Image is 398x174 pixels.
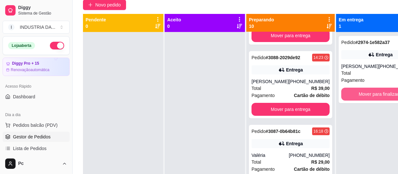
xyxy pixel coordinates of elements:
[13,145,47,152] span: Lista de Pedidos
[3,3,70,18] a: DiggySistema de Gestão
[249,23,274,29] p: 10
[339,16,363,23] p: Em entrega
[13,122,58,128] span: Pedidos balcão (PDV)
[356,40,390,45] strong: # 2974-1e582a37
[3,58,70,76] a: Diggy Pro + 15Renovaçãoautomática
[12,61,39,66] article: Diggy Pro + 15
[289,78,330,85] div: [PHONE_NUMBER]
[20,24,55,30] div: INDUSTRIA DA ...
[252,55,266,60] span: Pedido
[252,129,266,134] span: Pedido
[13,134,51,140] span: Gestor de Pedidos
[86,16,106,23] p: Pendente
[311,159,330,165] strong: R$ 29,00
[252,29,330,42] button: Mover para entrega
[376,51,393,58] div: Entrega
[88,3,93,7] span: plus
[311,86,330,91] strong: R$ 39,00
[3,21,70,34] button: Select a team
[11,67,49,72] article: Renovação automática
[341,40,356,45] span: Pedido
[86,23,106,29] p: 0
[286,67,303,73] div: Entrega
[8,24,15,30] span: I
[13,93,35,100] span: Dashboard
[249,16,274,23] p: Preparando
[50,42,64,49] button: Alterar Status
[18,5,67,11] span: Diggy
[3,120,70,130] button: Pedidos balcão (PDV)
[3,143,70,154] a: Lista de Pedidos
[266,55,300,60] strong: # 3088-2029de92
[167,23,181,29] p: 0
[3,132,70,142] a: Gestor de Pedidos
[341,77,365,84] span: Pagamento
[252,166,275,173] span: Pagamento
[252,152,289,158] div: Valéria
[18,11,67,16] span: Sistema de Gestão
[167,16,181,23] p: Aceito
[18,161,59,167] span: Pc
[341,63,379,70] div: [PERSON_NAME]
[286,140,303,147] div: Entrega
[294,167,330,172] strong: Cartão de débito
[252,103,330,116] button: Mover para entrega
[252,78,289,85] div: [PERSON_NAME]
[95,1,121,8] span: Novo pedido
[3,92,70,102] a: Dashboard
[3,81,70,92] div: Acesso Rápido
[289,152,330,158] div: [PHONE_NUMBER]
[313,55,323,60] div: 14:23
[341,70,351,77] span: Total
[266,129,300,134] strong: # 3087-0b64b81c
[339,23,363,29] p: 1
[252,158,261,166] span: Total
[3,156,70,171] button: Pc
[294,93,330,98] strong: Cartão de débito
[8,42,35,49] div: Loja aberta
[252,92,275,99] span: Pagamento
[3,110,70,120] div: Dia a dia
[313,129,323,134] div: 16:18
[252,85,261,92] span: Total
